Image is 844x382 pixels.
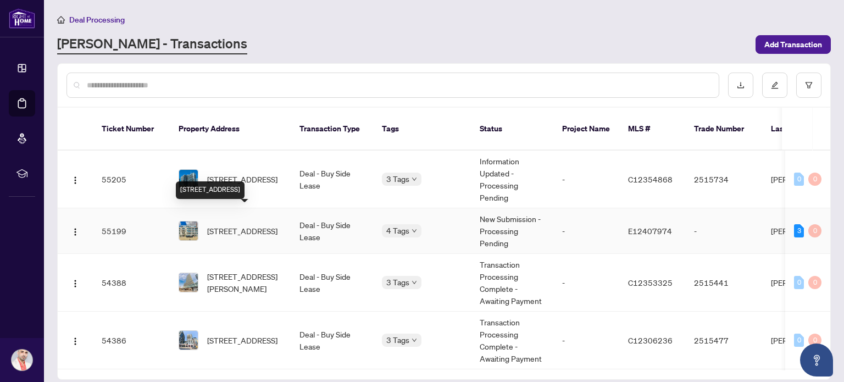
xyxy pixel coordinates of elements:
button: Open asap [800,344,833,377]
span: down [412,228,417,234]
span: down [412,337,417,343]
th: Project Name [553,108,619,151]
span: [STREET_ADDRESS] [207,173,277,185]
div: 0 [808,173,821,186]
img: logo [9,8,35,29]
img: thumbnail-img [179,170,198,189]
div: 0 [808,224,821,237]
div: 0 [808,276,821,289]
button: Add Transaction [756,35,831,54]
button: Logo [66,222,84,240]
td: Transaction Processing Complete - Awaiting Payment [471,254,553,312]
th: Property Address [170,108,291,151]
span: 3 Tags [386,173,409,185]
span: 3 Tags [386,276,409,289]
button: download [728,73,753,98]
div: 0 [794,334,804,347]
img: Profile Icon [12,350,32,370]
span: [STREET_ADDRESS] [207,334,277,346]
span: home [57,16,65,24]
td: Deal - Buy Side Lease [291,208,373,254]
img: thumbnail-img [179,222,198,240]
td: - [553,312,619,369]
td: 55205 [93,151,170,208]
td: 54386 [93,312,170,369]
span: down [412,280,417,285]
span: filter [805,81,813,89]
span: 3 Tags [386,334,409,346]
button: Logo [66,274,84,291]
img: Logo [71,337,80,346]
span: down [412,176,417,182]
td: Deal - Buy Side Lease [291,151,373,208]
button: filter [796,73,821,98]
div: 0 [808,334,821,347]
th: MLS # [619,108,685,151]
span: C12353325 [628,278,673,287]
span: C12306236 [628,335,673,345]
span: download [737,81,745,89]
span: [STREET_ADDRESS][PERSON_NAME] [207,270,282,295]
td: Deal - Buy Side Lease [291,312,373,369]
div: [STREET_ADDRESS] [176,181,245,199]
td: 54388 [93,254,170,312]
td: 55199 [93,208,170,254]
a: [PERSON_NAME] - Transactions [57,35,247,54]
img: Logo [71,228,80,236]
span: [STREET_ADDRESS] [207,225,277,237]
td: New Submission - Processing Pending [471,208,553,254]
td: Transaction Processing Complete - Awaiting Payment [471,312,553,369]
div: 0 [794,276,804,289]
th: Transaction Type [291,108,373,151]
td: - [685,208,762,254]
button: Logo [66,170,84,188]
th: Trade Number [685,108,762,151]
button: edit [762,73,787,98]
img: Logo [71,279,80,288]
img: thumbnail-img [179,273,198,292]
th: Tags [373,108,471,151]
td: Information Updated - Processing Pending [471,151,553,208]
span: E12407974 [628,226,672,236]
span: edit [771,81,779,89]
div: 0 [794,173,804,186]
th: Status [471,108,553,151]
td: - [553,254,619,312]
img: thumbnail-img [179,331,198,350]
td: 2515441 [685,254,762,312]
td: - [553,208,619,254]
span: 4 Tags [386,224,409,237]
td: Deal - Buy Side Lease [291,254,373,312]
td: 2515477 [685,312,762,369]
button: Logo [66,331,84,349]
div: 3 [794,224,804,237]
span: Add Transaction [764,36,822,53]
th: Ticket Number [93,108,170,151]
td: - [553,151,619,208]
img: Logo [71,176,80,185]
span: Deal Processing [69,15,125,25]
span: C12354868 [628,174,673,184]
td: 2515734 [685,151,762,208]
